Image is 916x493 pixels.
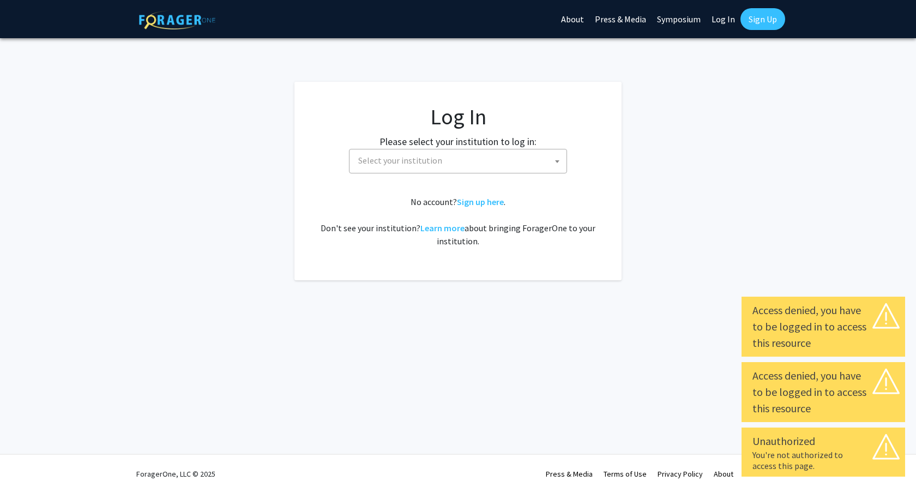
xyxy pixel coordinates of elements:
span: Select your institution [358,155,442,166]
a: Press & Media [546,469,593,479]
span: Select your institution [354,149,567,172]
a: Sign up here [457,196,504,207]
div: ForagerOne, LLC © 2025 [136,455,215,493]
div: No account? . Don't see your institution? about bringing ForagerOne to your institution. [316,195,600,248]
img: ForagerOne Logo [139,10,215,29]
a: About [714,469,733,479]
a: Sign Up [740,8,785,30]
div: Unauthorized [752,433,894,449]
div: Access denied, you have to be logged in to access this resource [752,302,894,351]
div: You're not authorized to access this page. [752,449,894,471]
a: Terms of Use [604,469,647,479]
label: Please select your institution to log in: [379,134,537,149]
span: Select your institution [349,149,567,173]
a: Learn more about bringing ForagerOne to your institution [420,223,465,233]
a: Privacy Policy [658,469,703,479]
h1: Log In [316,104,600,130]
div: Access denied, you have to be logged in to access this resource [752,368,894,417]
